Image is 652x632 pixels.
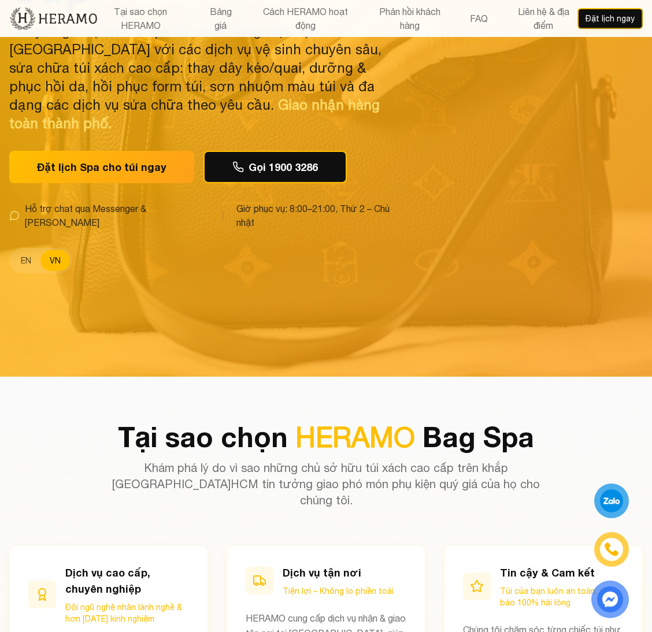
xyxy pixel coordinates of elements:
[510,4,577,33] button: Liên hệ & địa điểm
[500,585,624,608] p: Túi của bạn luôn an toàn, đảm bảo 100% hài lòng
[9,423,643,451] h2: Tại sao chọn Bag Spa
[596,534,627,565] a: phone-icon
[466,11,491,26] button: FAQ
[203,151,347,183] button: Gọi 1900 3286
[500,564,624,581] h3: Tin cậy & Cam kết
[202,4,239,33] button: Bảng giá
[258,4,354,33] button: Cách HERAMO hoạt động
[283,564,394,581] h3: Dịch vụ tận nơi
[9,151,194,183] button: Đặt lịch Spa cho túi ngay
[9,6,98,31] img: new-logo.3f60348b.png
[12,250,40,271] button: EN
[25,202,209,229] span: Hỗ trợ chat qua Messenger & [PERSON_NAME]
[604,542,619,557] img: phone-icon
[98,4,184,33] button: Tại sao chọn HERAMO
[372,4,448,33] button: Phản hồi khách hàng
[236,202,398,229] span: Giờ phục vụ: 8:00–21:00, Thứ 2 – Chủ nhật
[104,460,548,508] p: Khám phá lý do vì sao những chủ sở hữu túi xách cao cấp trên khắp [GEOGRAPHIC_DATA]HCM tin tưởng ...
[577,8,643,29] button: Đặt lịch ngay
[9,21,398,132] p: Chuyên gia vệ sinh & spa túi xách hàng hiệu tại [GEOGRAPHIC_DATA] với các dịch vụ vệ sinh chuyên ...
[295,421,415,453] span: HERAMO
[283,585,394,597] p: Tiện lợi – Không lo phiền toái
[40,250,70,271] button: VN
[65,601,189,624] p: Đội ngũ nghệ nhân lành nghề & hơn [DATE] kinh nghiệm
[65,564,189,597] h3: Dịch vụ cao cấp, chuyên nghiệp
